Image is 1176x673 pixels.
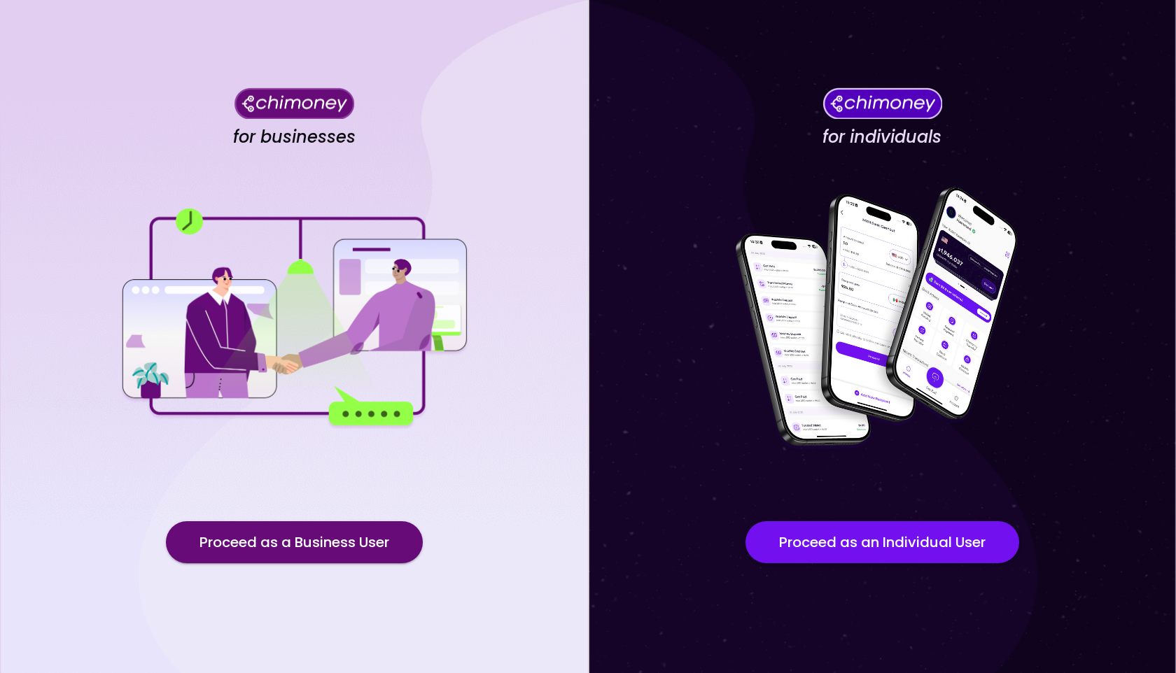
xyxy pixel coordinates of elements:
[822,87,942,119] img: Chimoney for individuals
[119,208,469,429] img: for businesses
[822,127,941,148] h4: for individuals
[745,521,1019,563] button: Proceed as an Individual User
[234,87,354,119] img: Chimoney for businesses
[233,127,356,148] h4: for businesses
[166,521,423,563] button: Proceed as a Business User
[707,179,1057,459] img: for individuals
